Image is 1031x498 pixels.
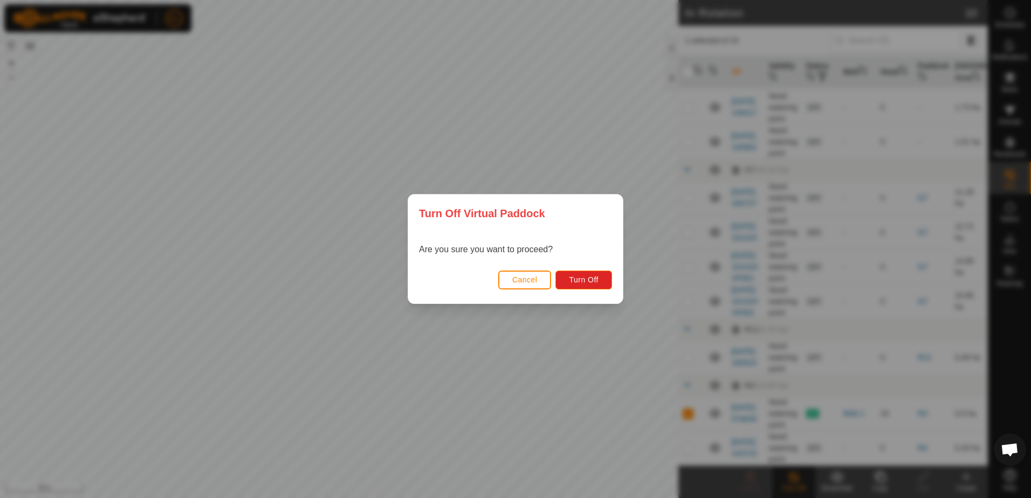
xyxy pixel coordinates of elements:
[994,433,1026,466] div: Open chat
[419,205,545,222] span: Turn Off Virtual Paddock
[555,271,612,289] button: Turn Off
[512,275,538,284] span: Cancel
[419,243,553,256] p: Are you sure you want to proceed?
[569,275,599,284] span: Turn Off
[498,271,552,289] button: Cancel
